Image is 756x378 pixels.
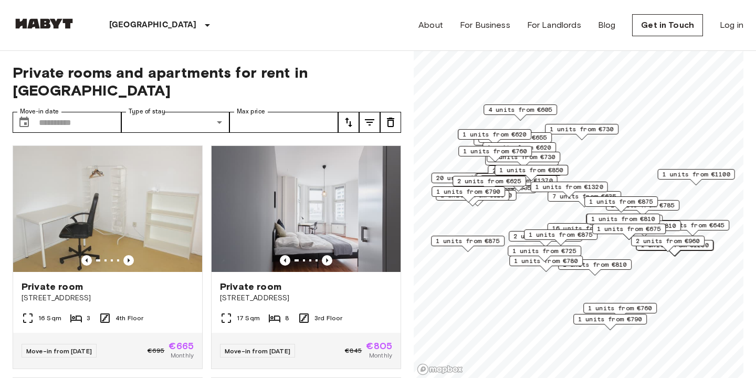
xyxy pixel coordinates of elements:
[280,255,290,266] button: Previous image
[720,19,743,31] a: Log in
[592,224,666,240] div: Map marker
[87,313,90,323] span: 3
[444,191,512,200] span: 1 units from €1150
[418,19,443,31] a: About
[14,112,35,133] button: Choose date
[612,221,676,230] span: 1 units from €810
[13,146,202,272] img: Marketing picture of unit DE-01-031-02M
[431,236,505,252] div: Map marker
[509,256,583,272] div: Map marker
[641,240,709,250] span: 1 units from €1280
[123,255,134,266] button: Previous image
[509,231,582,247] div: Map marker
[552,224,620,233] span: 16 units from €650
[476,173,550,190] div: Map marker
[220,293,392,303] span: [STREET_ADDRESS]
[457,176,521,186] span: 2 units from €625
[482,142,556,159] div: Map marker
[220,280,281,293] span: Private room
[636,240,713,256] div: Map marker
[314,313,342,323] span: 3rd Floor
[484,104,557,121] div: Map marker
[13,64,401,99] span: Private rooms and apartments for rent in [GEOGRAPHIC_DATA]
[380,112,401,133] button: tune
[129,107,165,116] label: Type of stay
[458,146,532,162] div: Map marker
[584,196,658,213] div: Map marker
[548,223,625,239] div: Map marker
[492,166,556,175] span: 2 units from €655
[432,186,505,203] div: Map marker
[359,112,380,133] button: tune
[558,259,632,276] div: Map marker
[529,230,593,239] span: 1 units from €875
[20,107,59,116] label: Move-in date
[488,105,552,114] span: 4 units from €605
[485,155,559,171] div: Map marker
[366,341,392,351] span: €805
[38,313,61,323] span: 16 Sqm
[432,173,509,189] div: Map marker
[632,14,703,36] a: Get in Touch
[487,143,551,152] span: 1 units from €620
[586,214,659,230] div: Map marker
[583,303,657,319] div: Map marker
[631,236,705,252] div: Map marker
[588,303,652,313] span: 1 units from €760
[481,174,545,183] span: 3 units from €655
[658,169,735,185] div: Map marker
[115,313,143,323] span: 4th Floor
[637,240,714,256] div: Map marker
[285,313,289,323] span: 8
[589,197,653,206] span: 1 units from €875
[225,347,290,355] span: Move-in from [DATE]
[591,214,655,224] span: 1 units from €810
[508,246,581,262] div: Map marker
[499,165,563,175] span: 1 units from €850
[524,229,597,246] div: Map marker
[436,236,500,246] span: 1 units from €875
[636,236,700,246] span: 2 units from €960
[512,246,576,256] span: 1 units from €725
[578,314,642,324] span: 1 units from €790
[22,293,194,303] span: [STREET_ADDRESS]
[439,190,517,206] div: Map marker
[573,314,647,330] div: Map marker
[211,145,401,369] a: Marketing picture of unit DE-01-047-05HPrevious imagePrevious imagePrivate room[STREET_ADDRESS]17...
[663,170,730,179] span: 1 units from €1100
[563,260,627,269] span: 1 units from €810
[535,182,603,192] span: 1 units from €1320
[463,146,527,156] span: 1 units from €760
[660,220,724,230] span: 5 units from €645
[548,191,621,207] div: Map marker
[495,165,568,181] div: Map marker
[26,347,92,355] span: Move-in from [DATE]
[109,19,197,31] p: [GEOGRAPHIC_DATA]
[436,173,504,183] span: 20 units from €655
[598,19,616,31] a: Blog
[22,280,83,293] span: Private room
[338,112,359,133] button: tune
[483,133,547,142] span: 2 units from €655
[436,187,500,196] span: 1 units from €790
[491,152,555,162] span: 1 units from €730
[656,220,729,236] div: Map marker
[460,19,510,31] a: For Business
[550,124,614,134] span: 1 units from €730
[527,19,581,31] a: For Landlords
[480,175,558,192] div: Map marker
[475,173,552,190] div: Map marker
[531,182,608,198] div: Map marker
[586,214,660,230] div: Map marker
[212,146,401,272] img: Marketing picture of unit DE-01-047-05H
[417,363,463,375] a: Mapbox logo
[13,145,203,369] a: Marketing picture of unit DE-01-031-02MPrevious imagePrevious imagePrivate room[STREET_ADDRESS]16...
[237,107,265,116] label: Max price
[322,255,332,266] button: Previous image
[148,346,165,355] span: €695
[369,351,392,360] span: Monthly
[237,313,260,323] span: 17 Sqm
[169,341,194,351] span: €665
[13,18,76,29] img: Habyt
[345,346,362,355] span: €845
